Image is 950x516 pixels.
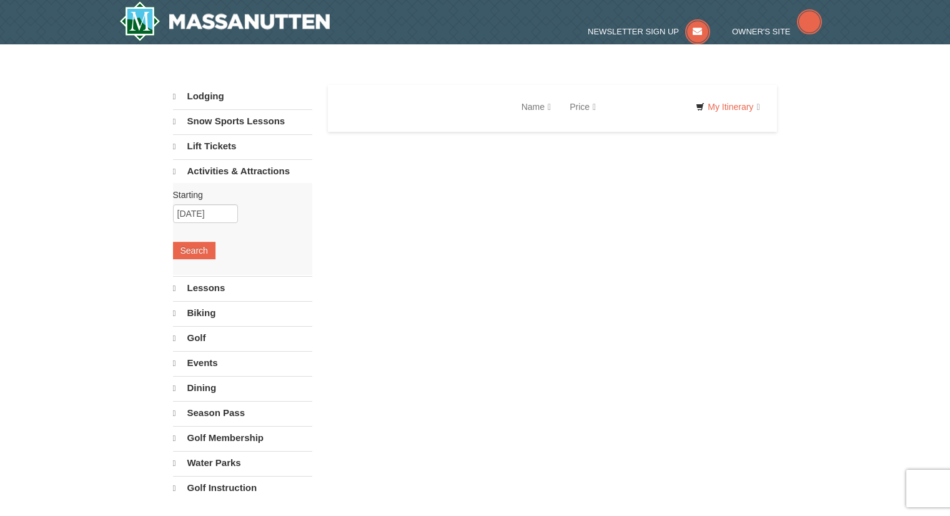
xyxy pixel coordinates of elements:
[119,1,330,41] img: Massanutten Resort Logo
[512,94,560,119] a: Name
[688,97,768,116] a: My Itinerary
[173,159,312,183] a: Activities & Attractions
[173,134,312,158] a: Lift Tickets
[173,376,312,400] a: Dining
[173,189,303,201] label: Starting
[588,27,679,36] span: Newsletter Sign Up
[560,94,605,119] a: Price
[173,401,312,425] a: Season Pass
[173,85,312,108] a: Lodging
[732,27,822,36] a: Owner's Site
[588,27,710,36] a: Newsletter Sign Up
[173,326,312,350] a: Golf
[173,451,312,475] a: Water Parks
[173,109,312,133] a: Snow Sports Lessons
[173,476,312,500] a: Golf Instruction
[173,276,312,300] a: Lessons
[173,426,312,450] a: Golf Membership
[173,351,312,375] a: Events
[119,1,330,41] a: Massanutten Resort
[173,242,215,259] button: Search
[732,27,791,36] span: Owner's Site
[173,301,312,325] a: Biking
